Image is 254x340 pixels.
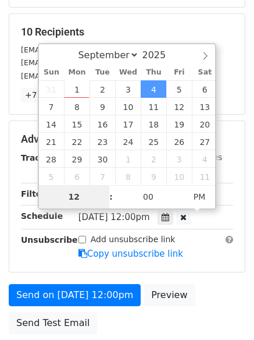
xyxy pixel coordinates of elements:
[141,98,166,115] span: September 11, 2025
[21,58,151,67] small: [EMAIL_ADDRESS][DOMAIN_NAME]
[21,45,151,54] small: [EMAIL_ADDRESS][DOMAIN_NAME]
[196,284,254,340] iframe: Chat Widget
[39,69,65,76] span: Sun
[141,150,166,168] span: October 2, 2025
[166,115,192,133] span: September 19, 2025
[192,150,217,168] span: October 4, 2025
[21,72,212,80] small: [EMAIL_ADDRESS][PERSON_NAME][DOMAIN_NAME]
[21,133,233,146] h5: Advanced
[39,150,65,168] span: September 28, 2025
[184,185,216,208] span: Click to toggle
[39,168,65,185] span: October 5, 2025
[90,80,115,98] span: September 2, 2025
[64,150,90,168] span: September 29, 2025
[21,235,78,245] strong: Unsubscribe
[166,168,192,185] span: October 10, 2025
[90,133,115,150] span: September 23, 2025
[192,115,217,133] span: September 20, 2025
[9,284,141,306] a: Send on [DATE] 12:00pm
[78,249,183,259] a: Copy unsubscribe link
[139,49,181,61] input: Year
[109,185,113,208] span: :
[144,284,195,306] a: Preview
[166,69,192,76] span: Fri
[64,69,90,76] span: Mon
[21,153,60,162] strong: Tracking
[166,150,192,168] span: October 3, 2025
[64,98,90,115] span: September 8, 2025
[90,168,115,185] span: October 7, 2025
[64,133,90,150] span: September 22, 2025
[192,98,217,115] span: September 13, 2025
[115,150,141,168] span: October 1, 2025
[39,80,65,98] span: August 31, 2025
[91,233,176,246] label: Add unsubscribe link
[166,133,192,150] span: September 26, 2025
[90,98,115,115] span: September 9, 2025
[192,80,217,98] span: September 6, 2025
[115,168,141,185] span: October 8, 2025
[21,26,233,38] h5: 10 Recipients
[115,115,141,133] span: September 17, 2025
[90,115,115,133] span: September 16, 2025
[90,69,115,76] span: Tue
[141,80,166,98] span: September 4, 2025
[115,80,141,98] span: September 3, 2025
[141,168,166,185] span: October 9, 2025
[141,133,166,150] span: September 25, 2025
[90,150,115,168] span: September 30, 2025
[39,98,65,115] span: September 7, 2025
[78,212,150,222] span: [DATE] 12:00pm
[192,133,217,150] span: September 27, 2025
[115,133,141,150] span: September 24, 2025
[9,312,97,334] a: Send Test Email
[39,133,65,150] span: September 21, 2025
[64,80,90,98] span: September 1, 2025
[21,189,51,199] strong: Filters
[115,69,141,76] span: Wed
[113,185,184,208] input: Minute
[115,98,141,115] span: September 10, 2025
[192,168,217,185] span: October 11, 2025
[39,185,110,208] input: Hour
[166,98,192,115] span: September 12, 2025
[21,211,63,221] strong: Schedule
[64,168,90,185] span: October 6, 2025
[21,88,65,102] a: +7 more
[192,69,217,76] span: Sat
[39,115,65,133] span: September 14, 2025
[141,69,166,76] span: Thu
[64,115,90,133] span: September 15, 2025
[166,80,192,98] span: September 5, 2025
[141,115,166,133] span: September 18, 2025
